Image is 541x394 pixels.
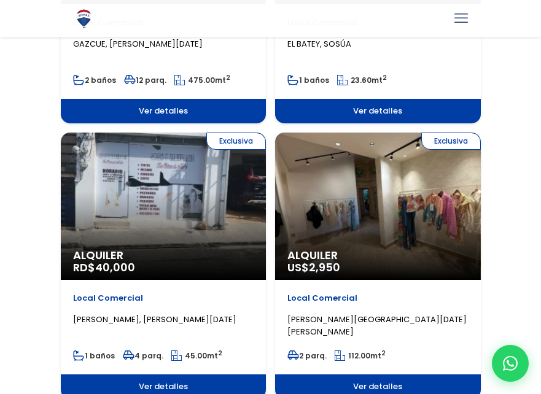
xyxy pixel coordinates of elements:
span: mt [337,75,387,85]
span: 2,950 [309,260,340,275]
span: 1 baños [73,350,115,361]
span: Alquiler [73,249,254,261]
span: Alquiler [287,249,469,261]
span: Ver detalles [275,99,481,123]
span: 40,000 [95,260,135,275]
span: 2 parq. [287,350,327,361]
sup: 2 [218,349,222,358]
span: 2 baños [73,75,116,85]
a: mobile menu [451,8,472,29]
sup: 2 [226,73,230,82]
sup: 2 [381,349,386,358]
span: 4 parq. [123,350,163,361]
span: 45.00 [185,350,207,361]
span: mt [335,350,386,361]
span: Ver detalles [61,99,267,123]
span: US$ [287,260,340,275]
span: Exclusiva [421,133,481,150]
span: mt [171,350,222,361]
p: Local Comercial [287,292,469,304]
span: GAZCUE, [PERSON_NAME][DATE] [73,38,203,50]
span: Exclusiva [206,133,266,150]
span: [PERSON_NAME], [PERSON_NAME][DATE] [73,314,236,325]
span: 475.00 [188,75,215,85]
sup: 2 [383,73,387,82]
span: RD$ [73,260,135,275]
img: Logo de REMAX [73,8,95,29]
span: 112.00 [348,350,370,361]
p: Local Comercial [73,292,254,304]
span: 12 parq. [124,75,166,85]
span: mt [174,75,230,85]
span: EL BATEY, SOSÚA [287,38,351,50]
span: 1 baños [287,75,329,85]
span: 23.60 [351,75,372,85]
span: [PERSON_NAME][GEOGRAPHIC_DATA][DATE][PERSON_NAME] [287,314,467,338]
